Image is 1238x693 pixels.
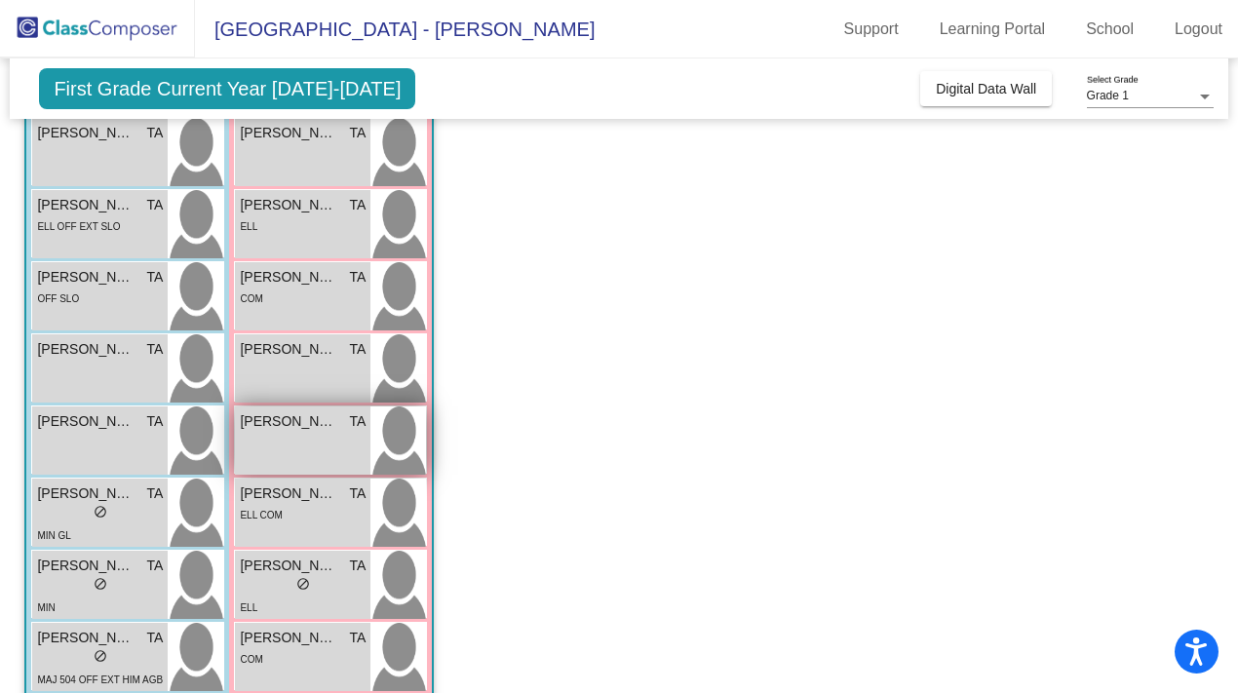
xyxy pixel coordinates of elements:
[37,267,135,288] span: [PERSON_NAME]
[240,293,262,304] span: COM
[37,339,135,360] span: [PERSON_NAME]
[147,556,164,576] span: TA
[94,649,107,663] span: do_not_disturb_alt
[240,510,283,520] span: ELL COM
[147,411,164,432] span: TA
[240,602,257,613] span: ELL
[195,14,595,45] span: [GEOGRAPHIC_DATA] - [PERSON_NAME]
[240,221,257,232] span: ELL
[350,123,367,143] span: TA
[350,411,367,432] span: TA
[147,483,164,504] span: TA
[350,339,367,360] span: TA
[240,483,337,504] span: [PERSON_NAME]
[1159,14,1238,45] a: Logout
[1070,14,1149,45] a: School
[37,530,70,541] span: MIN GL
[350,556,367,576] span: TA
[240,654,262,665] span: COM
[37,556,135,576] span: [PERSON_NAME]
[920,71,1052,106] button: Digital Data Wall
[37,123,135,143] span: [PERSON_NAME]
[350,267,367,288] span: TA
[37,628,135,648] span: [PERSON_NAME]
[147,339,164,360] span: TA
[936,81,1036,96] span: Digital Data Wall
[37,195,135,215] span: [PERSON_NAME]
[94,505,107,519] span: do_not_disturb_alt
[147,195,164,215] span: TA
[240,411,337,432] span: [PERSON_NAME]
[240,267,337,288] span: [PERSON_NAME]
[240,339,337,360] span: [PERSON_NAME]
[924,14,1062,45] a: Learning Portal
[350,483,367,504] span: TA
[37,221,120,232] span: ELL OFF EXT SLO
[296,577,310,591] span: do_not_disturb_alt
[147,123,164,143] span: TA
[37,293,79,304] span: OFF SLO
[240,628,337,648] span: [PERSON_NAME]
[37,674,163,685] span: MAJ 504 OFF EXT HIM AGB
[147,267,164,288] span: TA
[240,556,337,576] span: [PERSON_NAME]
[350,195,367,215] span: TA
[240,195,337,215] span: [PERSON_NAME] Roman
[1087,89,1129,102] span: Grade 1
[37,602,55,613] span: MIN
[37,483,135,504] span: [PERSON_NAME]
[94,577,107,591] span: do_not_disturb_alt
[37,411,135,432] span: [PERSON_NAME]
[147,628,164,648] span: TA
[240,123,337,143] span: [PERSON_NAME]
[350,628,367,648] span: TA
[39,68,415,109] span: First Grade Current Year [DATE]-[DATE]
[829,14,914,45] a: Support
